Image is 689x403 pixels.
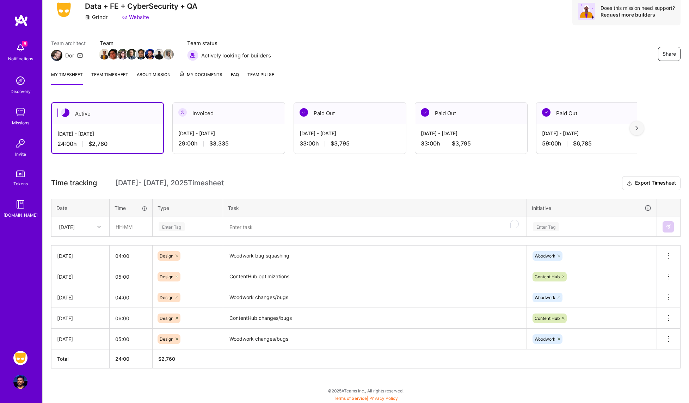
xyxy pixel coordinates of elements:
img: Team Member Avatar [127,49,137,60]
th: 24:00 [110,349,153,368]
span: $3,795 [452,140,471,147]
img: Team Member Avatar [117,49,128,60]
img: Invite [13,136,27,150]
a: Team Pulse [247,71,274,85]
div: [DOMAIN_NAME] [4,211,38,219]
img: Invoiced [178,108,187,117]
input: HH:MM [110,217,152,236]
a: Team Member Avatar [155,48,164,60]
th: Type [153,199,223,217]
textarea: Woodwork bug squashing [224,246,526,266]
div: [DATE] [57,273,104,280]
a: Team Member Avatar [164,48,173,60]
img: teamwork [13,105,27,119]
div: Time [115,204,147,212]
button: Share [658,47,681,61]
div: [DATE] - [DATE] [542,130,643,137]
img: discovery [13,74,27,88]
i: icon Download [627,180,632,187]
div: [DATE] [57,252,104,260]
i: icon Chevron [97,225,101,229]
a: Team Member Avatar [118,48,127,60]
div: [DATE] - [DATE] [57,130,158,137]
th: Total [51,349,110,368]
img: Team Member Avatar [108,49,119,60]
span: $2,760 [88,140,107,148]
span: Team status [187,39,271,47]
input: HH:MM [110,267,152,286]
div: Notifications [8,55,33,62]
img: Paid Out [300,108,308,117]
div: Does this mission need support? [601,5,675,11]
a: Team timesheet [91,71,128,85]
div: Discovery [11,88,31,95]
img: Team Member Avatar [154,49,165,60]
img: guide book [13,197,27,211]
a: Team Member Avatar [146,48,155,60]
span: Woodwork [535,295,555,300]
a: My timesheet [51,71,83,85]
div: [DATE] - [DATE] [421,130,522,137]
th: Task [223,199,527,217]
a: About Mission [137,71,171,85]
div: 33:00 h [300,140,400,147]
textarea: Woodwork changes/bugs [224,288,526,307]
span: My Documents [179,71,222,79]
img: User Avatar [13,375,27,389]
a: My Documents [179,71,222,85]
div: [DATE] [57,335,104,343]
div: Active [52,103,163,124]
div: Paid Out [536,103,648,124]
a: Team Member Avatar [136,48,146,60]
span: Design [160,316,173,321]
span: Design [160,295,173,300]
img: Team Member Avatar [145,49,155,60]
span: Time tracking [51,179,97,187]
span: Design [160,336,173,342]
h3: Data + FE + CyberSecurity + QA [85,2,197,11]
a: Privacy Policy [369,396,398,401]
textarea: ContentHub changes/bugs [224,309,526,328]
img: Team Member Avatar [99,49,110,60]
div: Enter Tag [533,221,559,232]
input: HH:MM [110,330,152,348]
div: 59:00 h [542,140,643,147]
img: Team Member Avatar [163,49,174,60]
i: icon CompanyGray [85,14,91,20]
img: Avatar [578,3,595,20]
span: Team Pulse [247,72,274,77]
input: HH:MM [110,309,152,328]
textarea: To enrich screen reader interactions, please activate Accessibility in Grammarly extension settings [224,218,526,236]
a: Team Member Avatar [100,48,109,60]
span: Content Hub [535,274,560,279]
a: User Avatar [12,375,29,389]
span: Team architect [51,39,86,47]
span: 6 [22,41,27,46]
div: 24:00 h [57,140,158,148]
img: Team Member Avatar [136,49,146,60]
div: 33:00 h [421,140,522,147]
div: © 2025 ATeams Inc., All rights reserved. [42,382,689,399]
img: right [635,126,638,131]
span: Content Hub [535,316,560,321]
span: $ 2,760 [158,356,175,362]
span: Design [160,253,173,259]
span: | [334,396,398,401]
input: HH:MM [110,247,152,265]
span: [DATE] - [DATE] , 2025 Timesheet [115,179,224,187]
i: icon Mail [77,52,83,58]
span: $6,785 [573,140,592,147]
button: Export Timesheet [622,176,681,190]
span: Woodwork [535,253,555,259]
div: Missions [12,119,29,126]
span: Actively looking for builders [201,52,271,59]
div: [DATE] - [DATE] [300,130,400,137]
div: [DATE] - [DATE] [178,130,279,137]
div: Invite [15,150,26,158]
img: Paid Out [421,108,429,117]
div: Dor [65,52,74,59]
a: Team Member Avatar [109,48,118,60]
span: Design [160,274,173,279]
div: Enter Tag [159,221,185,232]
textarea: Woodwork changes/bugs [224,329,526,349]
